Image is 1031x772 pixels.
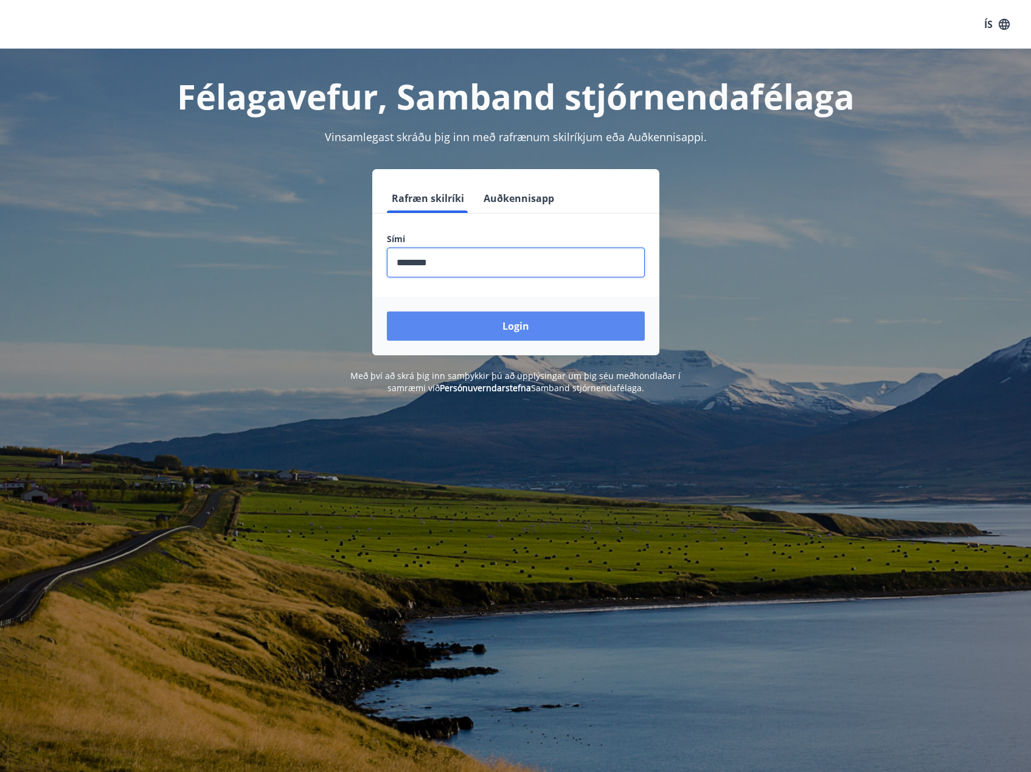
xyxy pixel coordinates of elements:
span: Með því að skrá þig inn samþykkir þú að upplýsingar um þig séu meðhöndlaðar í samræmi við Samband... [350,370,681,394]
button: ÍS [977,13,1016,35]
a: Persónuverndarstefna [440,382,531,394]
button: Auðkennisapp [479,184,559,213]
h1: Félagavefur, Samband stjórnendafélaga [92,73,939,119]
label: Sími [387,233,645,245]
button: Login [387,311,645,341]
button: Rafræn skilríki [387,184,469,213]
span: Vinsamlegast skráðu þig inn með rafrænum skilríkjum eða Auðkennisappi. [325,130,707,144]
